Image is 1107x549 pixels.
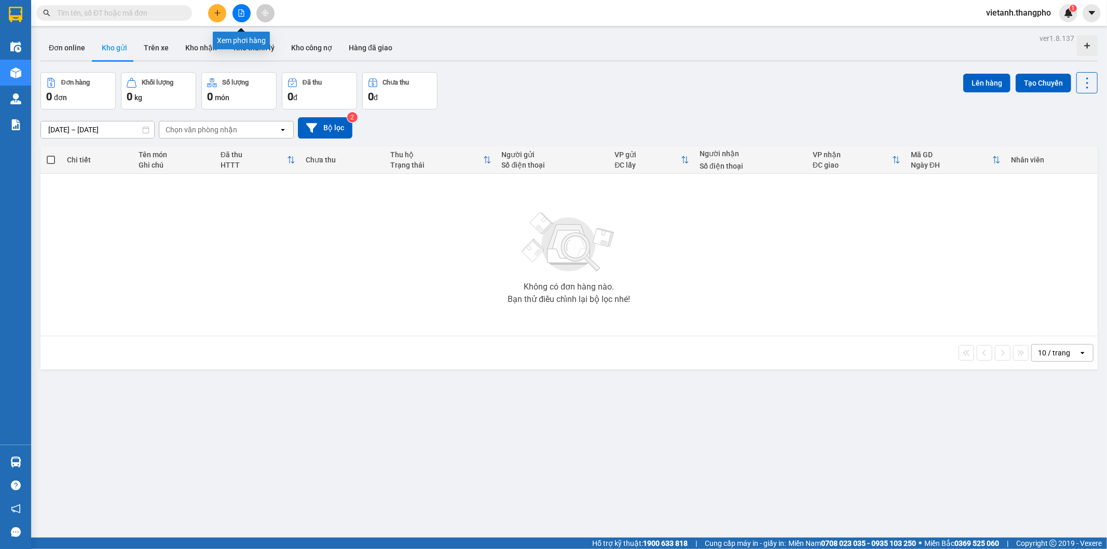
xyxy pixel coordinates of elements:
span: | [695,538,697,549]
th: Toggle SortBy [609,146,694,174]
div: ĐC giao [813,161,892,169]
button: Lên hàng [963,74,1010,92]
div: Số điện thoại [700,162,802,170]
th: Toggle SortBy [808,146,906,174]
span: đ [374,93,378,102]
img: warehouse-icon [10,457,21,468]
th: Toggle SortBy [906,146,1006,174]
img: warehouse-icon [10,93,21,104]
img: solution-icon [10,119,21,130]
div: Thu hộ [390,150,483,159]
button: Đã thu0đ [282,72,357,109]
button: Chưa thu0đ [362,72,438,109]
div: 10 / trang [1038,348,1070,358]
span: Miền Bắc [924,538,999,549]
span: kg [134,93,142,102]
th: Toggle SortBy [215,146,300,174]
span: Cung cấp máy in - giấy in: [705,538,786,549]
span: message [11,527,21,537]
span: | [1007,538,1008,549]
div: Ngày ĐH [911,161,992,169]
span: 0 [368,90,374,103]
span: notification [11,504,21,514]
div: Mã GD [911,150,992,159]
button: Khối lượng0kg [121,72,196,109]
div: Số điện thoại [502,161,605,169]
div: Trạng thái [390,161,483,169]
button: Tạo Chuyến [1016,74,1071,92]
div: ĐC lấy [614,161,681,169]
span: file-add [238,9,245,17]
div: Đơn hàng [61,79,90,86]
button: Kho công nợ [283,35,340,60]
button: Đơn online [40,35,93,60]
div: Đã thu [303,79,322,86]
button: Bộ lọc [298,117,352,139]
button: plus [208,4,226,22]
span: món [215,93,229,102]
svg: open [279,126,287,134]
strong: 0708 023 035 - 0935 103 250 [821,539,916,547]
div: Người nhận [700,149,802,158]
div: HTTT [221,161,287,169]
button: aim [256,4,275,22]
div: VP nhận [813,150,892,159]
button: Hàng đã giao [340,35,401,60]
div: Chi tiết [67,156,129,164]
div: Khối lượng [142,79,173,86]
div: ver 1.8.137 [1040,33,1074,44]
span: plus [214,9,221,17]
div: Số lượng [222,79,249,86]
span: vietanh.thangpho [978,6,1059,19]
div: Đã thu [221,150,287,159]
div: Chưa thu [306,156,380,164]
div: Nhân viên [1011,156,1092,164]
span: question-circle [11,481,21,490]
span: đ [293,93,297,102]
button: caret-down [1083,4,1101,22]
div: Không có đơn hàng nào. [524,283,614,291]
div: Chưa thu [383,79,409,86]
div: VP gửi [614,150,681,159]
sup: 1 [1070,5,1077,12]
div: Tên món [139,150,210,159]
span: caret-down [1087,8,1097,18]
button: file-add [233,4,251,22]
strong: 0369 525 060 [954,539,999,547]
span: 0 [46,90,52,103]
div: Xem phơi hàng [213,32,270,49]
strong: 1900 633 818 [643,539,688,547]
img: icon-new-feature [1064,8,1073,18]
img: warehouse-icon [10,42,21,52]
div: Chọn văn phòng nhận [166,125,237,135]
input: Tìm tên, số ĐT hoặc mã đơn [57,7,180,19]
span: ⚪️ [919,541,922,545]
button: Kho nhận [177,35,225,60]
span: 1 [1071,5,1075,12]
span: Hỗ trợ kỹ thuật: [592,538,688,549]
img: svg+xml;base64,PHN2ZyBjbGFzcz0ibGlzdC1wbHVnX19zdmciIHhtbG5zPSJodHRwOi8vd3d3LnczLm9yZy8yMDAwL3N2Zy... [517,206,621,279]
span: 0 [127,90,132,103]
div: Người gửi [502,150,605,159]
div: Tạo kho hàng mới [1077,35,1098,56]
span: aim [262,9,269,17]
th: Toggle SortBy [385,146,496,174]
span: đơn [54,93,67,102]
span: Miền Nam [788,538,916,549]
div: Ghi chú [139,161,210,169]
span: copyright [1049,540,1057,547]
sup: 2 [347,112,358,122]
button: Trên xe [135,35,177,60]
span: 0 [207,90,213,103]
svg: open [1078,349,1087,357]
span: 0 [288,90,293,103]
div: Bạn thử điều chỉnh lại bộ lọc nhé! [508,295,630,304]
img: warehouse-icon [10,67,21,78]
input: Select a date range. [41,121,154,138]
button: Kho gửi [93,35,135,60]
button: Số lượng0món [201,72,277,109]
button: Đơn hàng0đơn [40,72,116,109]
img: logo-vxr [9,7,22,22]
span: search [43,9,50,17]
